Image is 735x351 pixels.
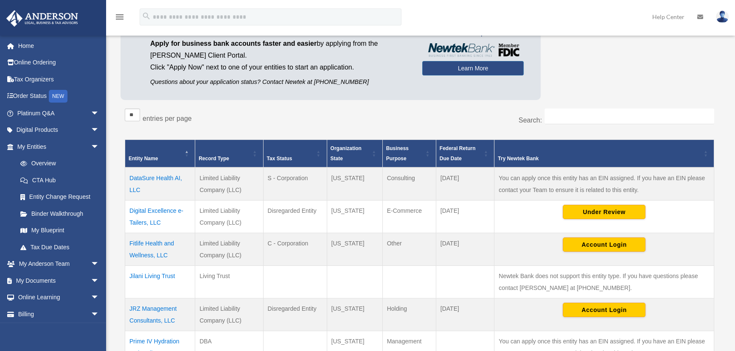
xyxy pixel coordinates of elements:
td: Disregarded Entity [263,298,327,331]
button: Account Login [563,303,645,317]
a: Order StatusNEW [6,88,112,105]
a: Learn More [422,61,524,75]
a: My Documentsarrow_drop_down [6,272,112,289]
span: Record Type [199,156,229,162]
div: NEW [49,90,67,103]
p: by applying from the [PERSON_NAME] Client Portal. [150,38,410,61]
span: Entity Name [129,156,158,162]
span: arrow_drop_down [91,256,108,273]
span: Federal Return Due Date [440,145,476,162]
td: Digital Excellence e-Tailers, LLC [125,201,195,233]
td: Holding [382,298,436,331]
span: arrow_drop_down [91,122,108,139]
td: Fitlife Health and Wellness, LLC [125,233,195,266]
td: Jilani Living Trust [125,266,195,298]
th: Record Type: Activate to sort [195,140,263,168]
button: Account Login [563,237,645,252]
a: Account Login [563,306,645,313]
label: Search: [519,117,542,124]
a: Binder Walkthrough [12,205,108,222]
a: My Anderson Teamarrow_drop_down [6,256,112,273]
td: [DATE] [436,201,494,233]
a: menu [115,15,125,22]
td: Consulting [382,167,436,201]
p: Click "Apply Now" next to one of your entities to start an application. [150,61,410,73]
td: Limited Liability Company (LLC) [195,167,263,201]
a: Entity Change Request [12,189,108,206]
a: Platinum Q&Aarrow_drop_down [6,105,112,122]
a: Home [6,37,112,54]
img: NewtekBankLogoSM.png [426,43,519,57]
i: search [142,11,151,21]
a: My Entitiesarrow_drop_down [6,138,108,155]
span: Tax Status [267,156,292,162]
td: [US_STATE] [327,201,382,233]
th: Business Purpose: Activate to sort [382,140,436,168]
td: S - Corporation [263,167,327,201]
td: JRZ Management Consultants, LLC [125,298,195,331]
a: CTA Hub [12,172,108,189]
a: Online Learningarrow_drop_down [6,289,112,306]
span: arrow_drop_down [91,138,108,156]
td: Other [382,233,436,266]
span: Apply for business bank accounts faster and easier [150,40,317,47]
a: Tax Due Dates [12,239,108,256]
span: arrow_drop_down [91,105,108,122]
td: [DATE] [436,167,494,201]
a: Billingarrow_drop_down [6,306,112,323]
th: Try Newtek Bank : Activate to sort [494,140,714,168]
a: Digital Productsarrow_drop_down [6,122,112,139]
span: arrow_drop_down [91,289,108,306]
a: Overview [12,155,104,172]
td: [DATE] [436,298,494,331]
a: Tax Organizers [6,71,112,88]
img: User Pic [716,11,729,23]
td: E-Commerce [382,201,436,233]
span: Business Purpose [386,145,409,162]
td: [US_STATE] [327,167,382,201]
span: arrow_drop_down [91,306,108,323]
td: Newtek Bank does not support this entity type. If you have questions please contact [PERSON_NAME]... [494,266,714,298]
a: Online Ordering [6,54,112,71]
th: Federal Return Due Date: Activate to sort [436,140,494,168]
img: Anderson Advisors Platinum Portal [4,10,81,27]
span: arrow_drop_down [91,272,108,290]
td: Living Trust [195,266,263,298]
td: Limited Liability Company (LLC) [195,298,263,331]
a: Account Login [563,241,645,248]
td: Limited Liability Company (LLC) [195,201,263,233]
button: Under Review [563,205,645,219]
th: Entity Name: Activate to invert sorting [125,140,195,168]
span: Organization State [331,145,362,162]
th: Tax Status: Activate to sort [263,140,327,168]
td: You can apply once this entity has an EIN assigned. If you have an EIN please contact your Team t... [494,167,714,201]
label: entries per page [143,115,192,122]
td: Disregarded Entity [263,201,327,233]
td: [US_STATE] [327,298,382,331]
th: Organization State: Activate to sort [327,140,382,168]
td: DataSure Health AI, LLC [125,167,195,201]
i: menu [115,12,125,22]
p: Questions about your application status? Contact Newtek at [PHONE_NUMBER] [150,77,410,87]
td: Limited Liability Company (LLC) [195,233,263,266]
a: My Blueprint [12,222,108,239]
div: Try Newtek Bank [498,153,701,164]
td: [US_STATE] [327,233,382,266]
td: C - Corporation [263,233,327,266]
td: [DATE] [436,233,494,266]
a: Events Calendar [6,323,112,340]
